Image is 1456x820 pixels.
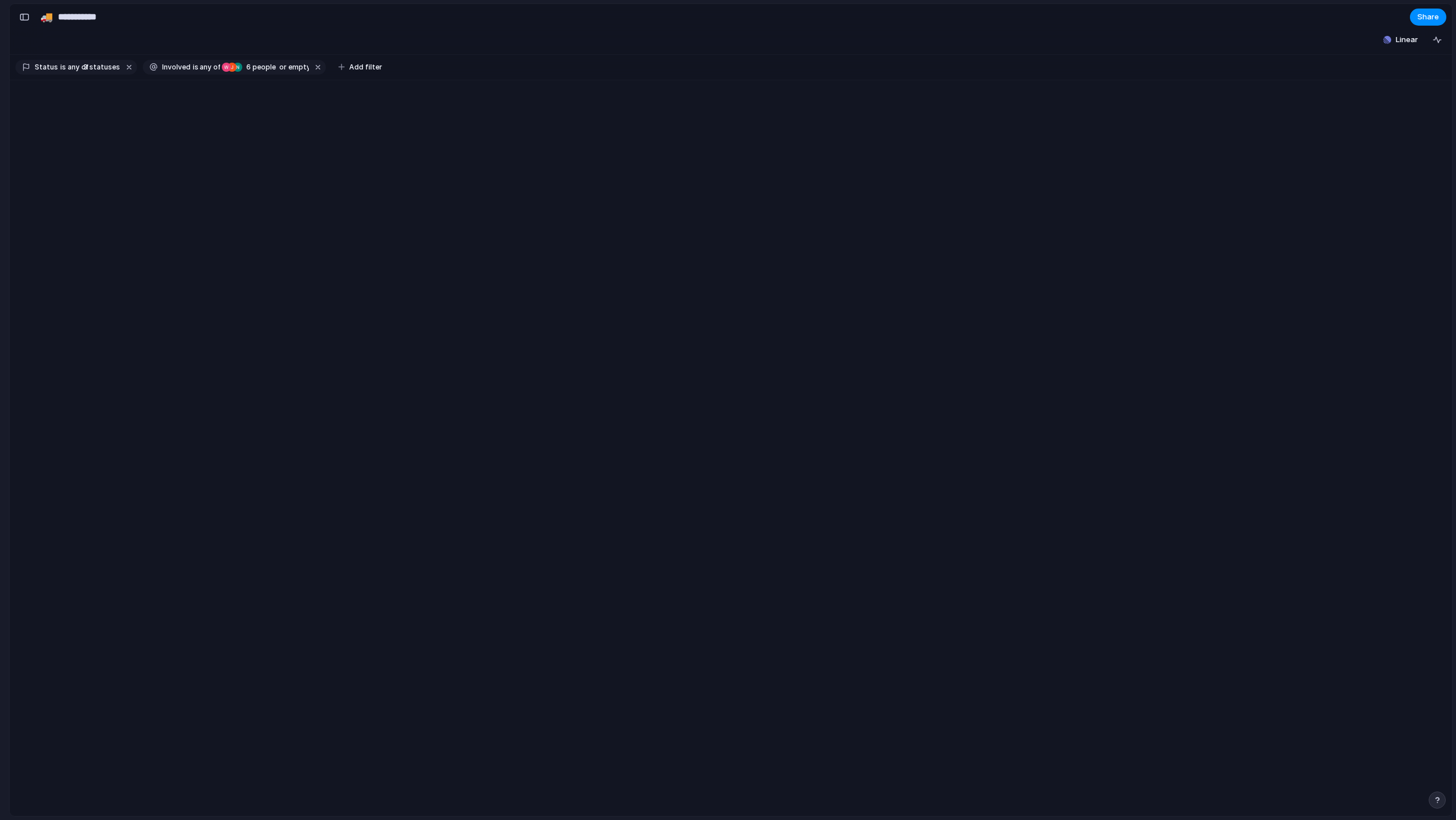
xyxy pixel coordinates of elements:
span: Add filter [349,62,382,72]
button: Share [1410,9,1446,26]
span: Involved [162,62,191,72]
span: or empty [278,62,309,72]
span: Share [1417,11,1439,23]
div: 🚚 [40,9,53,24]
span: people [243,62,276,72]
button: 6 peopleor empty [221,61,311,73]
span: is [193,62,198,72]
span: 3 [80,63,89,71]
button: Add filter [332,59,389,75]
span: 6 [243,63,253,71]
button: isany of [58,61,90,73]
span: is [60,62,66,72]
span: Status [35,62,58,72]
span: statuses [80,62,120,72]
button: isany of [191,61,223,73]
span: Linear [1396,34,1418,46]
button: 3 statuses [89,61,122,73]
span: any of [66,62,88,72]
button: Linear [1379,31,1422,48]
span: any of [198,62,221,72]
button: 🚚 [38,8,56,26]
